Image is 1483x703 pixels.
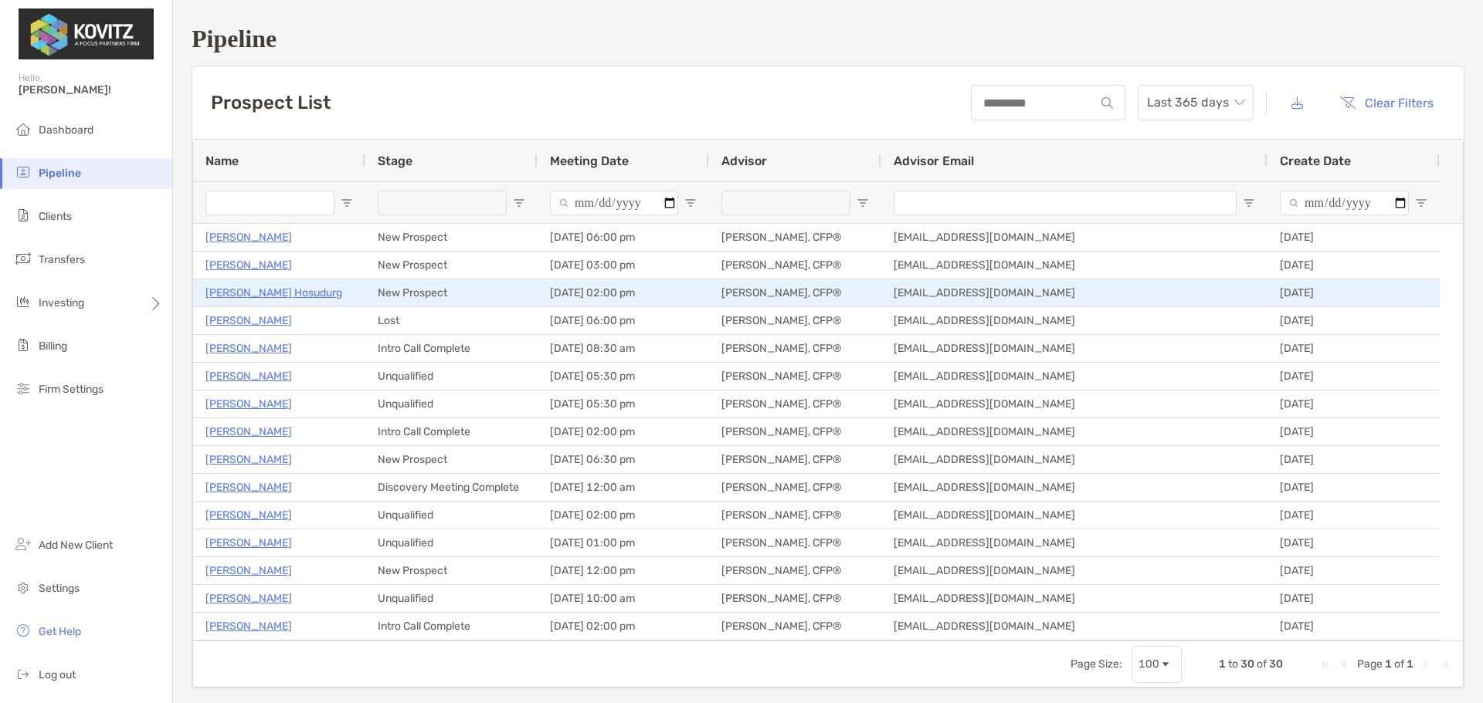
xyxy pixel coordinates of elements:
span: Meeting Date [550,154,629,168]
img: logout icon [14,664,32,683]
div: [DATE] [1268,335,1440,362]
div: [DATE] [1268,224,1440,251]
div: [EMAIL_ADDRESS][DOMAIN_NAME] [881,446,1268,473]
span: Dashboard [39,123,93,137]
span: Advisor [721,154,767,168]
div: [EMAIL_ADDRESS][DOMAIN_NAME] [881,418,1268,445]
div: New Prospect [365,279,538,306]
a: [PERSON_NAME] [205,478,292,497]
div: Page Size [1132,646,1182,683]
h3: Prospect List [211,92,331,113]
span: to [1228,657,1238,671]
span: Create Date [1280,154,1351,168]
input: Name Filter Input [205,191,334,215]
div: [EMAIL_ADDRESS][DOMAIN_NAME] [881,557,1268,584]
span: Investing [39,296,84,309]
div: [DATE] [1268,307,1440,334]
span: Add New Client [39,539,113,552]
div: [DATE] 02:00 pm [538,418,709,445]
div: [PERSON_NAME], CFP® [709,363,881,390]
div: [DATE] [1268,557,1440,584]
a: [PERSON_NAME] [205,394,292,414]
span: Stage [378,154,412,168]
div: [PERSON_NAME], CFP® [709,418,881,445]
input: Meeting Date Filter Input [550,191,678,215]
div: [DATE] 03:00 pm [538,252,709,279]
div: [DATE] [1268,390,1440,417]
div: [EMAIL_ADDRESS][DOMAIN_NAME] [881,224,1268,251]
div: [EMAIL_ADDRESS][DOMAIN_NAME] [881,279,1268,306]
div: [DATE] [1268,502,1440,529]
span: of [1257,657,1267,671]
span: Get Help [39,625,81,638]
img: pipeline icon [14,163,32,181]
img: firm-settings icon [14,379,32,397]
div: [EMAIL_ADDRESS][DOMAIN_NAME] [881,502,1268,529]
div: Lost [365,307,538,334]
div: Unqualified [365,502,538,529]
div: Discovery Meeting Complete [365,474,538,501]
button: Open Filter Menu [513,197,525,209]
div: Intro Call Complete [365,613,538,640]
span: Page [1357,657,1383,671]
div: First Page [1320,658,1332,671]
button: Open Filter Menu [1243,197,1255,209]
h1: Pipeline [192,25,1464,53]
a: [PERSON_NAME] [205,533,292,553]
span: 30 [1240,657,1254,671]
a: [PERSON_NAME] [205,617,292,636]
a: [PERSON_NAME] [205,311,292,330]
div: [PERSON_NAME], CFP® [709,446,881,473]
input: Advisor Email Filter Input [894,191,1237,215]
div: [DATE] 06:30 pm [538,446,709,473]
div: [EMAIL_ADDRESS][DOMAIN_NAME] [881,474,1268,501]
button: Open Filter Menu [684,197,697,209]
img: billing icon [14,336,32,354]
a: [PERSON_NAME] [205,505,292,525]
div: [DATE] 06:00 pm [538,307,709,334]
div: [PERSON_NAME], CFP® [709,390,881,417]
div: [DATE] 02:00 pm [538,613,709,640]
a: [PERSON_NAME] [205,450,292,469]
a: [PERSON_NAME] [205,255,292,275]
div: [PERSON_NAME], CFP® [709,279,881,306]
div: Unqualified [365,363,538,390]
div: [DATE] 05:30 pm [538,363,709,390]
a: [PERSON_NAME] [205,339,292,358]
a: [PERSON_NAME] Hosudurg [205,283,342,302]
div: [EMAIL_ADDRESS][DOMAIN_NAME] [881,252,1268,279]
a: [PERSON_NAME] [205,422,292,441]
div: [EMAIL_ADDRESS][DOMAIN_NAME] [881,335,1268,362]
div: New Prospect [365,224,538,251]
div: Last Page [1438,658,1451,671]
span: 1 [1407,657,1413,671]
input: Create Date Filter Input [1280,191,1409,215]
div: [EMAIL_ADDRESS][DOMAIN_NAME] [881,529,1268,556]
p: [PERSON_NAME] [205,561,292,580]
div: [DATE] 10:00 am [538,585,709,612]
div: [DATE] [1268,446,1440,473]
div: [PERSON_NAME], CFP® [709,613,881,640]
div: [DATE] [1268,613,1440,640]
img: input icon [1101,97,1113,109]
button: Open Filter Menu [1415,197,1427,209]
div: New Prospect [365,557,538,584]
div: [EMAIL_ADDRESS][DOMAIN_NAME] [881,585,1268,612]
a: [PERSON_NAME] [205,228,292,247]
div: 100 [1139,657,1159,671]
div: [DATE] [1268,363,1440,390]
img: investing icon [14,292,32,311]
span: 1 [1385,657,1392,671]
div: [DATE] [1268,418,1440,445]
button: Open Filter Menu [341,197,353,209]
span: Pipeline [39,167,81,180]
div: Intro Call Complete [365,418,538,445]
span: Last 365 days [1147,86,1244,120]
div: [EMAIL_ADDRESS][DOMAIN_NAME] [881,363,1268,390]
